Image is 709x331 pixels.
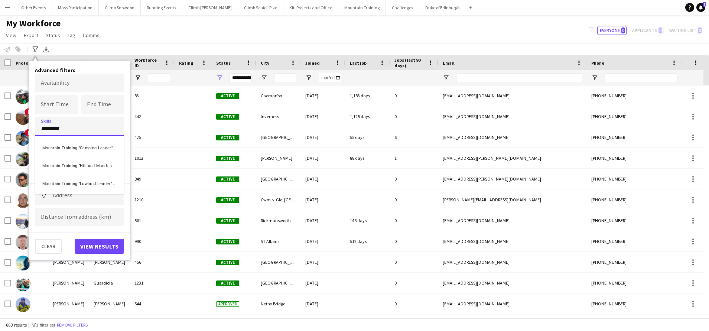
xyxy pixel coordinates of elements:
button: Challenges [386,0,419,15]
button: Remove filters [55,321,89,329]
span: 1 filter set [36,322,55,328]
div: Mountain Training "Lowland Leader" Course Director [35,174,124,192]
button: Clear [35,239,62,254]
button: Climb Scafell Pike [238,0,283,15]
button: Mountain Training [338,0,386,15]
button: Climb [PERSON_NAME] [182,0,238,15]
span: 1 [703,2,706,7]
button: Mass Participation [52,0,99,15]
button: Other Events [15,0,52,15]
a: 1 [696,3,705,12]
button: Duke of Edinburgh [419,0,466,15]
div: Mountain Training "Hill and Moorland Leader" Course Director [35,156,124,174]
button: View results [75,239,124,254]
button: Kit, Projects and Office [283,0,338,15]
button: Climb Snowdon [99,0,141,15]
div: Mountain Training "Camping Leader" Course Director [35,138,124,156]
button: Running Events [141,0,182,15]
